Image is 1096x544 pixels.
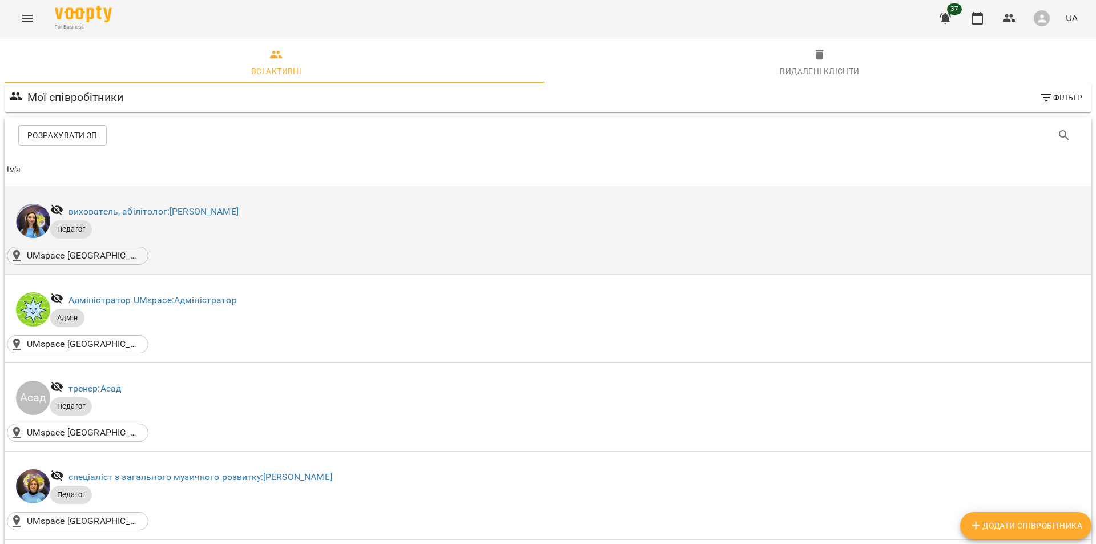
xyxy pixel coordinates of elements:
[7,163,21,176] div: Ім'я
[16,204,50,238] img: Ігнатенко Оксана
[55,6,112,22] img: Voopty Logo
[5,117,1091,154] div: Table Toolbar
[27,249,141,263] p: UMspace [GEOGRAPHIC_DATA]
[27,337,141,351] p: UMspace [GEOGRAPHIC_DATA]
[27,128,98,142] span: Розрахувати ЗП
[18,125,107,146] button: Розрахувати ЗП
[7,247,148,265] div: UMspace Warszawa()
[7,163,21,176] div: Sort
[1066,12,1078,24] span: UA
[947,3,962,15] span: 37
[16,381,50,415] div: Асад
[50,490,92,500] span: Педагог
[50,224,92,235] span: Педагог
[7,512,148,530] div: UMspace Warszawa()
[7,335,148,353] div: UMspace Warszawa()
[16,292,50,327] img: Адміністратор
[780,65,859,78] div: Видалені клієнти
[7,424,148,442] div: UMspace Warszawa()
[16,469,50,503] img: Бадун Наталія
[969,519,1082,533] span: Додати співробітника
[50,401,92,412] span: Педагог
[960,512,1091,539] button: Додати співробітника
[55,23,112,31] span: For Business
[1039,91,1082,104] span: Фільтр
[7,163,1089,176] span: Ім'я
[1050,122,1078,149] button: Search
[27,514,141,528] p: UMspace [GEOGRAPHIC_DATA]
[1035,87,1087,108] button: Фільтр
[50,313,84,323] span: Адмін
[27,88,124,106] h6: Мої співробітники
[14,5,41,32] button: Menu
[251,65,301,78] div: Всі активні
[1061,7,1082,29] button: UA
[68,383,122,394] a: тренер:Асад
[68,206,239,217] a: вихователь, абілітолог:[PERSON_NAME]
[68,472,332,482] a: спеціаліст з загального музичного розвитку:[PERSON_NAME]
[27,426,141,440] p: UMspace [GEOGRAPHIC_DATA]
[68,295,237,305] a: Адміністратор UMspace:Адміністратор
